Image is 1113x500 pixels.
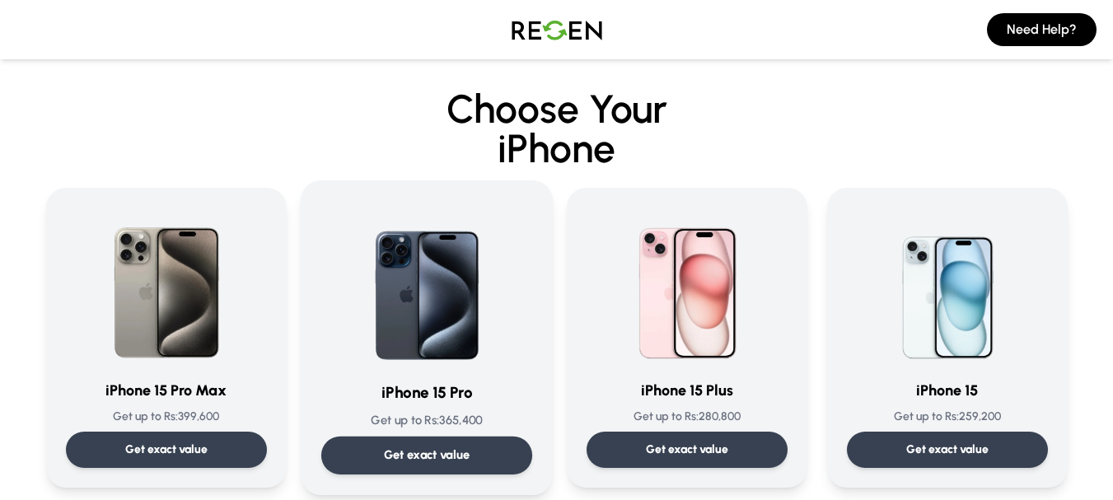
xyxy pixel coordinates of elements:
p: Get exact value [383,446,470,464]
span: Choose Your [447,85,667,133]
p: Get exact value [646,442,728,458]
h3: iPhone 15 [847,379,1048,402]
p: Get up to Rs: 365,400 [320,412,531,429]
p: Get exact value [125,442,208,458]
img: iPhone 15 Pro [344,201,510,367]
p: Get up to Rs: 399,600 [66,409,267,425]
h3: iPhone 15 Plus [587,379,788,402]
h3: iPhone 15 Pro Max [66,379,267,402]
p: Get up to Rs: 280,800 [587,409,788,425]
img: iPhone 15 [868,208,1026,366]
img: iPhone 15 Pro Max [87,208,246,366]
p: Get up to Rs: 259,200 [847,409,1048,425]
p: Get exact value [906,442,989,458]
img: iPhone 15 Plus [608,208,766,366]
span: iPhone [46,129,1068,168]
img: Logo [499,7,615,53]
h3: iPhone 15 Pro [320,381,531,405]
button: Need Help? [987,13,1097,46]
